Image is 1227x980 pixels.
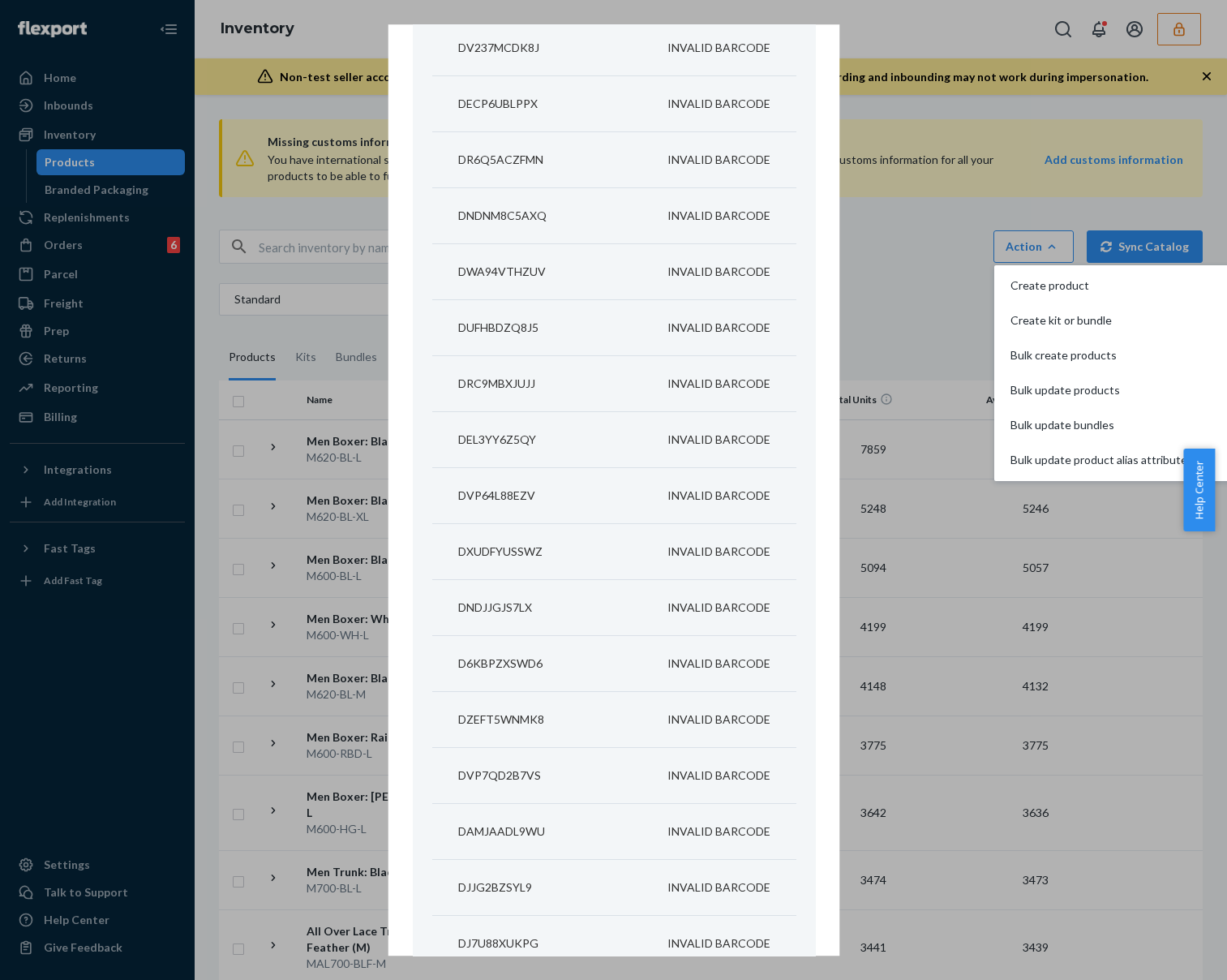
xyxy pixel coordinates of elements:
span: Bulk create products [1010,350,1187,361]
td: DR6Q5ACZFMN [431,132,573,188]
td: DV237MCDK8J [431,20,573,76]
td: DUFHBDZQ8J5 [431,300,573,356]
td: INVALID BARCODE [647,804,796,860]
td: INVALID BARCODE [647,244,796,300]
span: Create kit or bundle [1010,315,1187,326]
td: INVALID BARCODE [647,468,796,524]
td: INVALID BARCODE [647,692,796,748]
td: INVALID BARCODE [647,916,796,972]
td: DVP64L88EZV [431,468,573,524]
span: Bulk update product alias attribute [1010,454,1187,466]
td: INVALID BARCODE [647,860,796,916]
span: Bulk update products [1010,385,1187,396]
td: DAMJAADL9WU [431,804,573,860]
td: DNDJJGJS7LX [431,580,573,636]
td: INVALID BARCODE [647,300,796,356]
td: DXUDFYUSSWZ [431,524,573,580]
td: DRC9MBXJUJJ [431,356,573,412]
td: DNDNM8C5AXQ [431,188,573,244]
td: INVALID BARCODE [647,76,796,132]
td: D6KBPZXSWD6 [431,636,573,692]
td: INVALID BARCODE [647,188,796,244]
td: INVALID BARCODE [647,748,796,804]
td: INVALID BARCODE [647,20,796,76]
td: DWA94VTHZUV [431,244,573,300]
td: DZEFT5WNMK8 [431,692,573,748]
td: INVALID BARCODE [647,356,796,412]
span: Create product [1010,280,1187,291]
td: INVALID BARCODE [647,132,796,188]
td: DJ7U88XUKPG [431,916,573,972]
td: DECP6UBLPPX [431,76,573,132]
td: DJJG2BZSYL9 [431,860,573,916]
span: Bulk update bundles [1010,419,1187,431]
td: DVP7QD2B7VS [431,748,573,804]
td: INVALID BARCODE [647,636,796,692]
td: DEL3YY6Z5QY [431,412,573,468]
td: INVALID BARCODE [647,412,796,468]
td: INVALID BARCODE [647,580,796,636]
td: INVALID BARCODE [647,524,796,580]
